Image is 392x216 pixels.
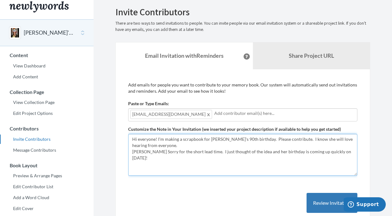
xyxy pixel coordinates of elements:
button: Review Invitation [307,193,357,213]
img: Newlywords logo [9,1,69,12]
span: [EMAIL_ADDRESS][DOMAIN_NAME] [130,110,212,119]
h3: Contributors [0,126,94,131]
textarea: Hi everyone! I'm making a scrapbook for [PERSON_NAME]'s 90th birthday. Please share a favorite me... [128,134,357,176]
strong: Email Invitation with Reminders [145,52,224,59]
iframe: Opens a widget where you can chat to one of our agents [344,197,386,213]
h2: Invite Contributors [115,7,370,17]
label: Customize the Note in Your Invitation (we inserted your project description if available to help ... [128,126,341,132]
h3: Content [0,52,94,58]
b: Share Project URL [289,52,334,59]
label: Paste or Type Emails: [128,101,169,107]
button: [PERSON_NAME]'s 90th Birthday [24,29,74,37]
h3: Book Layout [0,163,94,168]
p: There are two ways to send invitations to people. You can invite people via our email invitation ... [115,20,370,33]
p: Add emails for people you want to contribute to your memory book. Our system will automatically s... [128,82,357,94]
h3: Collection Page [0,89,94,95]
input: Add contributor email(s) here... [214,110,355,117]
